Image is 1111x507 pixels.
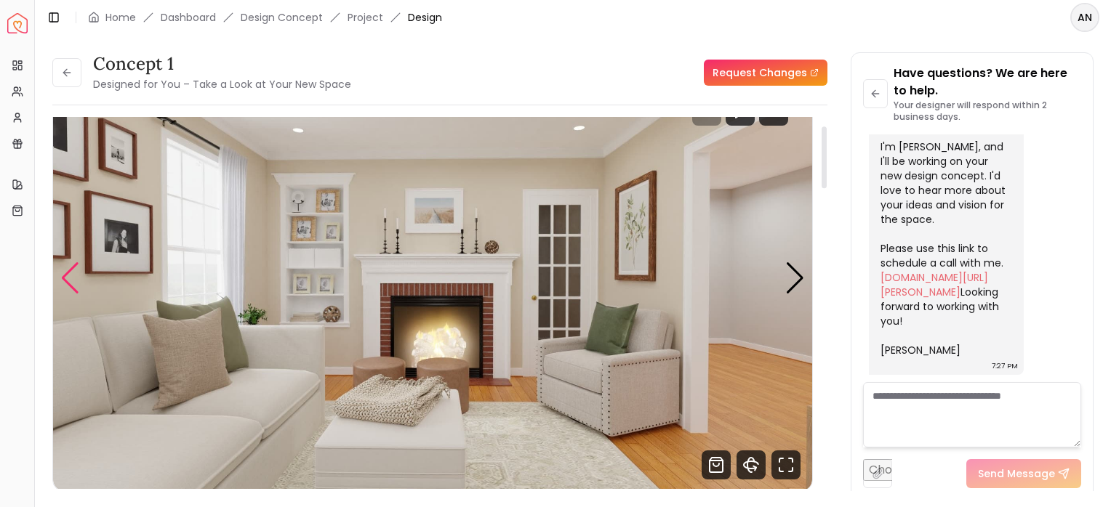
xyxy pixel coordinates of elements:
[7,13,28,33] img: Spacejoy Logo
[894,100,1081,123] p: Your designer will respond within 2 business days.
[348,10,383,25] a: Project
[881,110,1009,357] div: Hi [PERSON_NAME], I'm [PERSON_NAME], and I'll be working on your new design concept. I'd love to ...
[785,262,805,294] div: Next slide
[894,65,1081,100] p: Have questions? We are here to help.
[53,65,812,491] div: 2 / 4
[241,10,323,25] li: Design Concept
[105,10,136,25] a: Home
[771,450,801,479] svg: Fullscreen
[88,10,442,25] nav: breadcrumb
[702,450,731,479] svg: Shop Products from this design
[992,359,1018,373] div: 7:27 PM
[93,77,351,92] small: Designed for You – Take a Look at Your New Space
[161,10,216,25] a: Dashboard
[93,52,351,76] h3: Concept 1
[1070,3,1099,32] button: AN
[881,270,988,299] a: [DOMAIN_NAME][URL][PERSON_NAME]
[53,65,812,491] img: Design Render 1
[60,262,80,294] div: Previous slide
[704,60,827,86] a: Request Changes
[408,10,442,25] span: Design
[53,65,812,491] div: Carousel
[1072,4,1098,31] span: AN
[737,450,766,479] svg: 360 View
[7,13,28,33] a: Spacejoy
